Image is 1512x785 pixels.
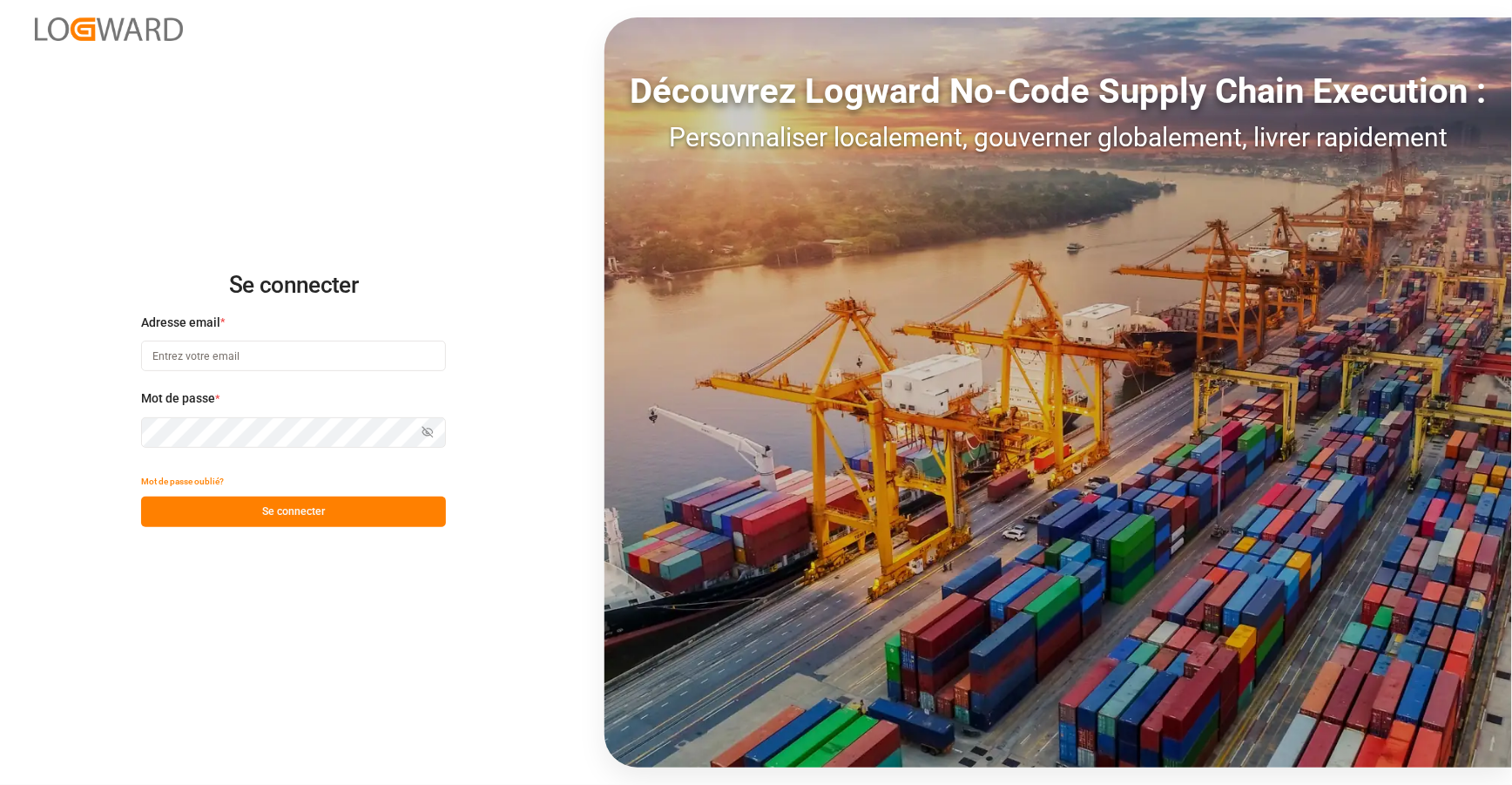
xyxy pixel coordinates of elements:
[35,17,183,41] img: Logward_new_orange.png
[141,497,446,527] button: Se connecter
[631,71,1487,112] font: Découvrez Logward No-Code Supply Chain Execution :
[141,391,215,405] font: Mot de passe
[669,122,1448,152] font: Personnaliser localement, gouverner globalement, livrer rapidement
[141,315,220,329] font: Adresse email
[141,477,224,486] font: Mot de passe oublié?
[141,341,446,371] input: Entrez votre email
[141,466,224,497] button: Mot de passe oublié?
[229,272,358,298] font: Se connecter
[262,505,325,518] font: Se connecter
